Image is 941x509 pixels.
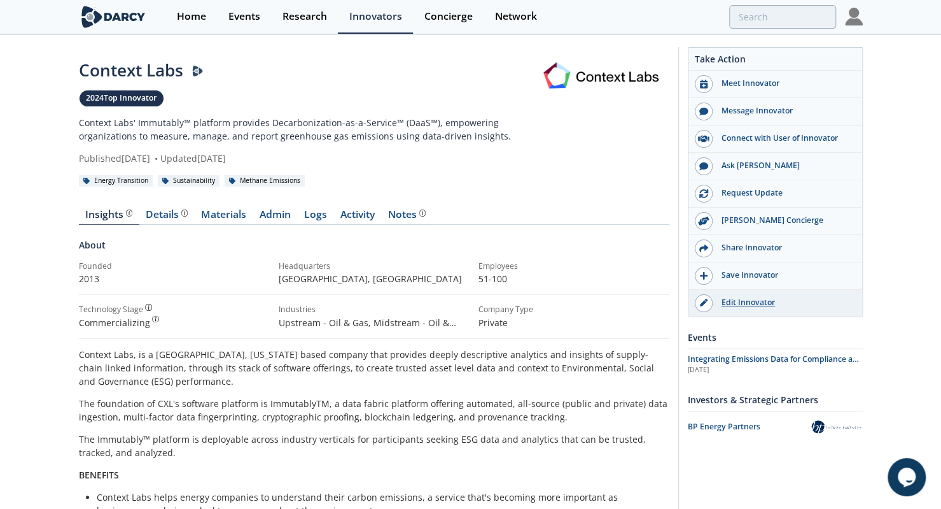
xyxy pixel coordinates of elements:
div: About [79,238,669,261]
div: Methane Emissions [225,175,305,187]
img: logo-wide.svg [79,6,148,28]
div: Network [495,11,537,22]
div: Company Type [478,304,669,315]
button: Save Innovator [688,262,862,290]
div: Home [177,11,206,22]
img: information.svg [181,210,188,217]
div: Research [282,11,327,22]
div: Connect with User of Innovator [713,133,855,144]
a: Materials [195,210,253,225]
a: Notes [382,210,433,225]
div: Energy Transition [79,175,153,187]
div: Insights [85,210,132,220]
a: Edit Innovator [688,290,862,317]
p: 2013 [79,272,270,285]
img: information.svg [126,210,133,217]
div: Innovators [349,11,402,22]
div: [PERSON_NAME] Concierge [713,215,855,226]
div: Notes [388,210,426,220]
a: Insights [79,210,139,225]
p: [GEOGRAPHIC_DATA] , [GEOGRAPHIC_DATA] [279,272,470,285]
span: Integrating Emissions Data for Compliance and Operational Action [688,354,863,376]
p: The foundation of CXL's software platform is ImmutablyTM, a data fabric platform offering automat... [79,397,669,424]
div: Context Labs [79,58,534,83]
img: BP Energy Partners [809,420,863,434]
a: Activity [334,210,382,225]
div: Concierge [424,11,473,22]
div: Sustainability [158,175,220,187]
div: Published [DATE] Updated [DATE] [79,152,534,165]
img: information.svg [152,316,159,323]
div: Technology Stage [79,304,143,315]
div: Headquarters [279,261,470,272]
p: Context Labs, is a [GEOGRAPHIC_DATA], [US_STATE] based company that provides deeply descriptive a... [79,348,669,388]
img: Darcy Presenter [192,66,204,77]
span: Private [478,317,508,329]
a: Integrating Emissions Data for Compliance and Operational Action [DATE] [688,354,863,375]
p: The Immutably™ platform is deployable across industry verticals for participants seeking ESG data... [79,433,669,459]
p: 51-100 [478,272,669,285]
iframe: chat widget [888,458,928,496]
a: Logs [298,210,334,225]
div: Take Action [688,52,862,71]
div: Share Innovator [713,242,855,254]
a: 2024Top Innovator [79,90,164,107]
a: BP Energy Partners BP Energy Partners [688,416,863,438]
div: BP Energy Partners [688,421,809,433]
strong: BENEFITS [79,469,119,481]
div: Founded [79,261,270,272]
div: Events [228,11,260,22]
div: Employees [478,261,669,272]
img: information.svg [419,210,426,217]
a: Details [139,210,195,225]
div: Message Innovator [713,105,855,117]
a: Admin [253,210,298,225]
div: Edit Innovator [713,297,855,308]
div: [DATE] [688,365,863,375]
div: Details [146,210,188,220]
img: Profile [845,8,863,25]
div: Industries [279,304,470,315]
div: Commercializing [79,316,270,329]
div: Meet Innovator [713,78,855,89]
span: • [153,152,160,164]
img: information.svg [145,304,152,311]
input: Advanced Search [729,5,836,29]
div: Save Innovator [713,269,855,281]
div: Events [688,326,863,348]
p: Context Labs' Immutably™ platform provides Decarbonization-as-a-Service™ (DaaS™), empowering orga... [79,116,534,143]
div: Ask [PERSON_NAME] [713,160,855,171]
span: Upstream - Oil & Gas, Midstream - Oil & Gas, Downstream - Oil & Gas [279,317,456,342]
div: Investors & Strategic Partners [688,389,863,411]
div: Request Update [713,187,855,199]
